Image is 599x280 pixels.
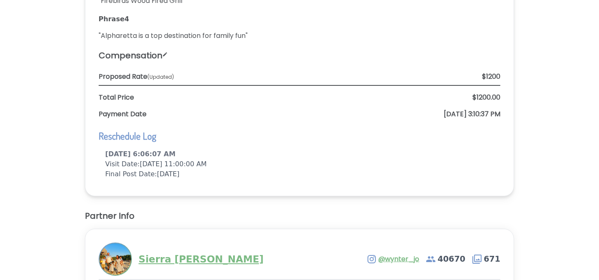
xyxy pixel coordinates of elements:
[426,253,465,265] span: 40670
[147,73,174,80] span: (Updated)
[472,253,500,265] span: 671
[105,149,494,159] p: [DATE] 6:06:07 AM
[85,210,514,222] h2: Partner Info
[99,92,134,102] h3: Total Price
[105,159,494,169] p: Visit Date: [DATE] 11:00:00 AM
[378,254,419,264] a: @wynter_jo
[139,252,264,266] a: Sierra [PERSON_NAME]
[444,109,500,119] h3: [DATE] 3:10:37 PM
[99,109,147,119] h3: Payment Date
[472,92,500,102] h3: $ 1200.00
[99,243,131,275] img: Profile
[99,31,500,41] div: " Alpharetta is a top destination for family fun "
[99,14,500,24] div: Phrase 4
[99,49,500,62] h2: Compensation
[482,72,500,82] h3: $ 1200
[105,169,494,179] p: Final Post Date: [DATE]
[99,72,174,82] h3: Proposed Rate
[99,129,500,142] p: Reschedule Log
